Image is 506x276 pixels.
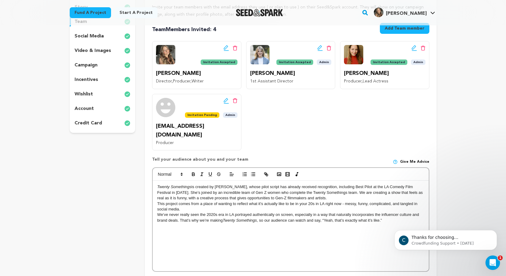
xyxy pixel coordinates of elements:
[124,105,130,112] img: check-circle-full.svg
[75,62,97,69] p: campaign
[166,27,210,32] span: Members Invited
[124,62,130,69] img: check-circle-full.svg
[75,120,102,127] p: credit card
[173,79,190,83] span: Producer
[75,33,104,40] p: social media
[75,91,93,98] p: wishlist
[156,78,237,85] p: , ,
[70,60,135,70] button: campaign
[157,185,191,189] em: Twenty Somethings
[124,76,130,83] img: check-circle-full.svg
[70,31,135,41] button: social media
[363,79,388,83] span: Lead Actress
[124,47,130,54] img: check-circle-full.svg
[156,122,237,140] p: [EMAIL_ADDRESS][DOMAIN_NAME]
[250,79,293,83] span: 1st Assistant Director
[157,212,424,223] p: We’ve never really seen the 2020s era in LA portrayed authentically on screen, especially in a wa...
[156,45,175,64] img: team picture
[223,218,257,223] em: Twenty Somethings
[70,89,135,99] button: wishlist
[380,23,429,34] button: Add Team member
[236,9,283,16] img: Seed&Spark Logo Dark Mode
[400,159,429,164] span: Give me advice
[156,79,172,83] span: Director
[152,25,216,34] p: Team : 4
[276,59,313,65] span: Invitation Accepted
[70,46,135,56] button: video & images
[386,11,427,16] span: [PERSON_NAME]
[192,79,204,83] span: Writer
[124,33,130,40] img: check-circle-full.svg
[75,105,94,112] p: account
[152,156,248,167] p: Tell your audience about you and your team
[498,255,503,260] span: 1
[70,75,135,85] button: incentives
[156,141,174,145] span: Producer
[317,59,331,65] span: Admin
[373,6,436,17] a: Bianca R.'s Profile
[344,78,425,85] p: ,
[70,104,135,114] button: account
[411,59,425,65] span: Admin
[156,69,237,78] p: [PERSON_NAME]
[185,112,219,118] span: Invitation Pending
[374,8,383,17] img: 23614e14414220ff.png
[75,47,111,54] p: video & images
[157,184,424,201] p: is created by [PERSON_NAME], whose pilot script has already received recognition, including Best ...
[124,91,130,98] img: check-circle-full.svg
[393,159,398,164] img: help-circle.svg
[374,8,427,17] div: Bianca R.'s Profile
[70,118,135,128] button: credit card
[485,255,500,270] iframe: Intercom live chat
[75,76,98,83] p: incentives
[124,120,130,127] img: check-circle-full.svg
[156,98,175,117] img: team picture
[70,7,111,18] a: Fund a project
[157,201,424,212] p: This project comes from a place of wanting to reflect what it’s actually like to be in your 20s i...
[373,6,436,19] span: Bianca R.'s Profile
[250,69,331,78] p: [PERSON_NAME]
[385,217,506,260] iframe: Intercom notifications message
[236,9,283,16] a: Seed&Spark Homepage
[223,112,237,118] span: Admin
[344,69,425,78] p: [PERSON_NAME]
[201,59,237,65] span: Invitation Accepted
[344,45,363,64] img: team picture
[115,7,158,18] a: Start a project
[344,79,361,83] span: Producer
[371,59,407,65] span: Invitation Accepted
[250,45,269,64] img: team picture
